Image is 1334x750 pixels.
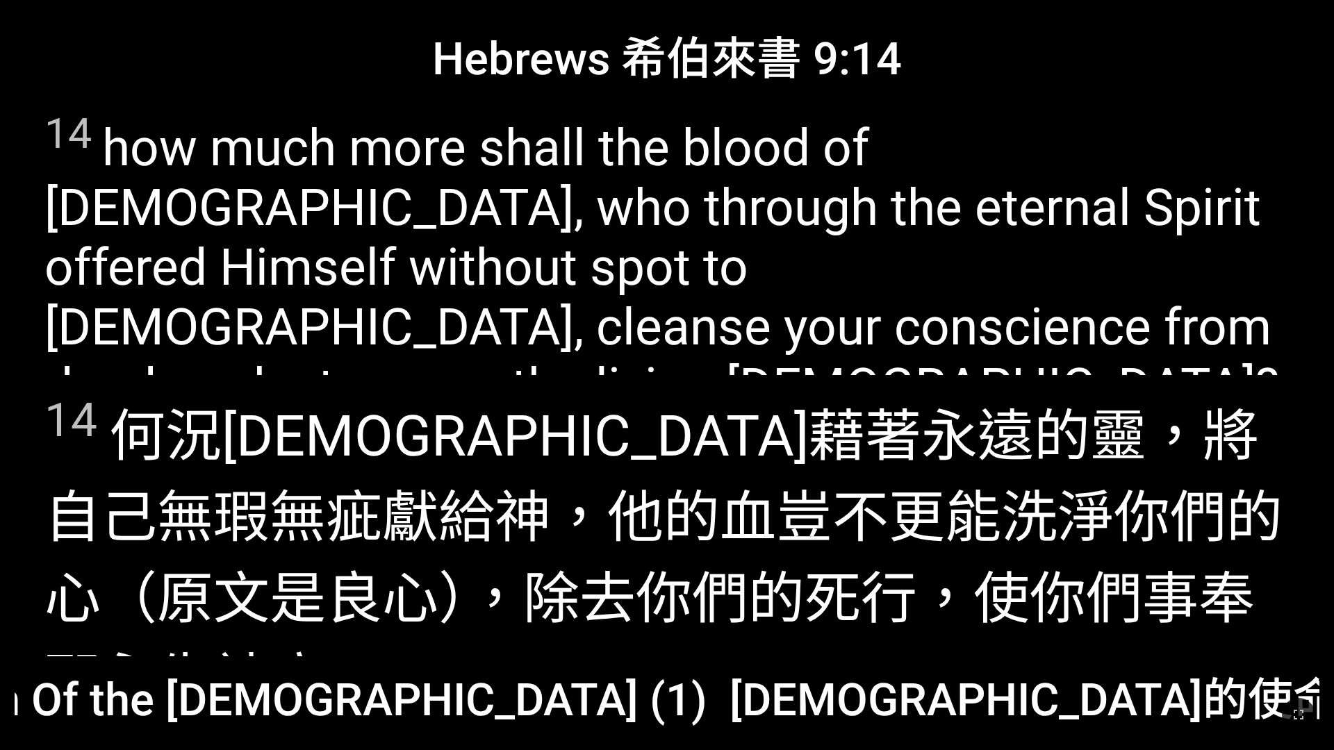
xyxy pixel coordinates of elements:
[44,485,1283,713] wg1438: 無瑕無疵
[44,485,1283,713] wg2316: ，他的血
[213,647,382,713] wg2198: 神
[44,485,1283,713] wg4214: 更
[44,566,1255,713] wg5216: 心（原文是良心
[44,485,1283,713] wg4374: 神
[44,485,1283,713] wg129: 豈不
[44,566,1255,713] wg4893: ），除去
[432,22,902,87] span: Hebrews 希伯來書 9:14
[44,485,1283,713] wg299: 獻給
[44,390,1290,715] span: 何況[DEMOGRAPHIC_DATA]
[44,647,382,713] wg3000: 那永生
[44,485,1283,713] wg3123: 能洗淨
[44,392,97,447] sup: 14
[44,109,1290,417] span: how much more shall the blood of [DEMOGRAPHIC_DATA], who through the eternal Spirit offered Himse...
[44,566,1255,713] wg575: 你們的死
[44,485,1283,713] wg2511: 你們的
[270,647,382,713] wg2316: 麼？
[44,109,92,158] sup: 14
